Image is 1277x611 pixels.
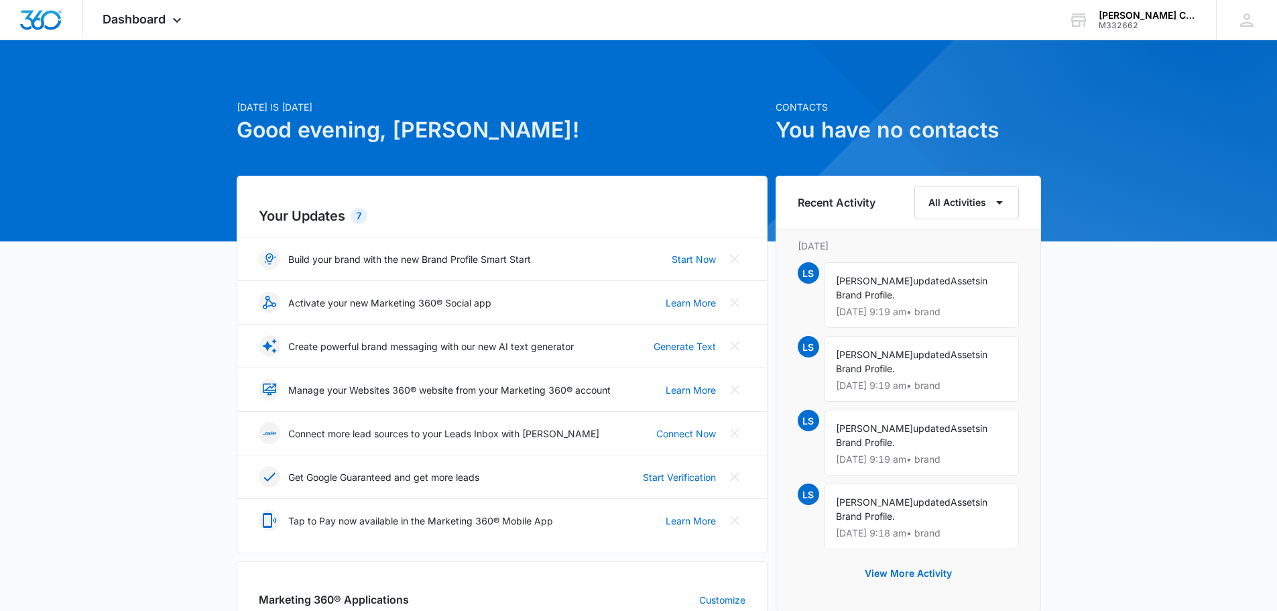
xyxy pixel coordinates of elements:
p: [DATE] is [DATE] [237,100,768,114]
button: Close [724,292,745,313]
button: Close [724,466,745,488]
p: [DATE] 9:19 am • brand [836,307,1008,317]
button: View More Activity [851,557,965,590]
button: All Activities [914,186,1019,219]
p: Activate your new Marketing 360® Social app [288,296,491,310]
a: Connect Now [656,427,716,441]
p: Manage your Websites 360® website from your Marketing 360® account [288,383,611,397]
h1: Good evening, [PERSON_NAME]! [237,114,768,146]
button: Close [724,510,745,531]
a: Learn More [666,383,716,397]
span: updated [913,275,951,286]
button: Close [724,379,745,400]
span: updated [913,423,951,434]
div: account id [1099,21,1197,30]
div: 7 [351,208,367,224]
p: [DATE] 9:18 am • brand [836,529,1008,538]
span: [PERSON_NAME] [836,349,913,360]
span: LS [798,336,819,357]
span: Assets [951,423,980,434]
a: Customize [699,593,745,607]
a: Learn More [666,296,716,310]
span: LS [798,484,819,505]
p: [DATE] 9:19 am • brand [836,455,1008,464]
span: [PERSON_NAME] [836,496,913,508]
span: [PERSON_NAME] [836,275,913,286]
h2: Your Updates [259,206,745,226]
h2: Marketing 360® Applications [259,592,409,608]
p: Connect more lead sources to your Leads Inbox with [PERSON_NAME] [288,427,599,441]
p: Build your brand with the new Brand Profile Smart Start [288,252,531,266]
a: Learn More [666,514,716,528]
h1: You have no contacts [776,114,1041,146]
button: Close [724,248,745,270]
p: Create powerful brand messaging with our new AI text generator [288,339,574,353]
a: Start Verification [643,470,716,484]
span: LS [798,410,819,431]
p: [DATE] 9:19 am • brand [836,381,1008,390]
span: LS [798,262,819,284]
button: Close [724,423,745,444]
span: Assets [951,496,980,508]
a: Generate Text [654,339,716,353]
p: [DATE] [798,239,1019,253]
div: account name [1099,10,1197,21]
a: Start Now [672,252,716,266]
span: Dashboard [103,12,166,26]
h6: Recent Activity [798,195,875,211]
span: Assets [951,275,980,286]
span: updated [913,349,951,360]
span: Assets [951,349,980,360]
button: Close [724,335,745,357]
p: Get Google Guaranteed and get more leads [288,470,479,484]
p: Tap to Pay now available in the Marketing 360® Mobile App [288,514,553,528]
span: updated [913,496,951,508]
span: [PERSON_NAME] [836,423,913,434]
p: Contacts [776,100,1041,114]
